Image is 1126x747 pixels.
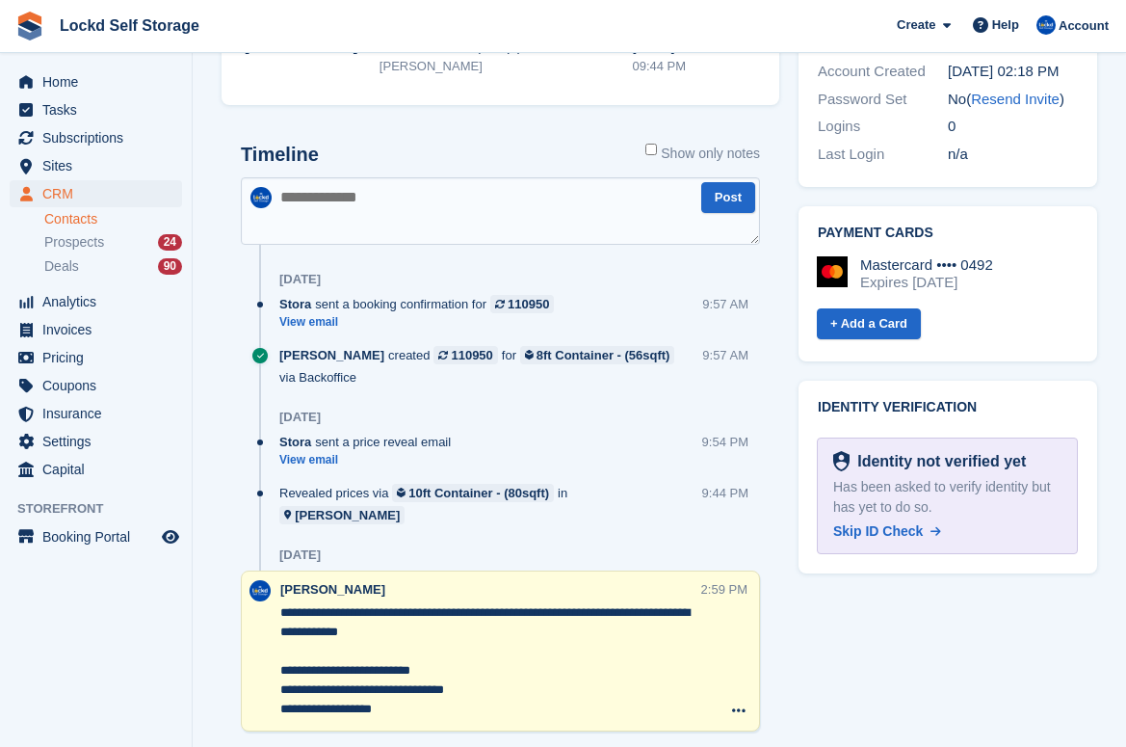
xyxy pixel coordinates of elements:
[701,182,755,214] button: Post
[279,433,311,451] span: Stora
[818,116,948,138] div: Logins
[279,506,405,524] a: [PERSON_NAME]
[10,428,182,455] a: menu
[10,316,182,343] a: menu
[249,580,271,601] img: Jonny Bleach
[818,144,948,166] div: Last Login
[52,10,207,41] a: Lockd Self Storage
[490,295,554,313] a: 110950
[279,295,563,313] div: sent a booking confirmation for
[158,234,182,251] div: 24
[279,452,460,468] a: View email
[279,295,311,313] span: Stora
[10,96,182,123] a: menu
[10,124,182,151] a: menu
[10,152,182,179] a: menu
[44,233,104,252] span: Prospects
[833,451,850,472] img: Identity Verification Ready
[10,180,182,207] a: menu
[632,57,712,76] div: 09:44 PM
[508,295,549,313] div: 110950
[860,274,993,291] div: Expires [DATE]
[992,15,1019,35] span: Help
[279,410,321,425] div: [DATE]
[42,180,158,207] span: CRM
[702,484,748,502] div: 9:44 PM
[44,210,182,228] a: Contacts
[818,61,948,83] div: Account Created
[44,256,182,277] a: Deals 90
[520,346,674,364] a: 8ft Container - (56sqft)
[645,144,760,164] label: Show only notes
[10,288,182,315] a: menu
[701,580,747,599] div: 2:59 PM
[392,484,554,502] a: 10ft Container - (80sqft)
[42,428,158,455] span: Settings
[948,61,1078,83] div: [DATE] 02:18 PM
[702,346,748,364] div: 9:57 AM
[818,226,1078,241] h2: Payment cards
[42,152,158,179] span: Sites
[279,314,563,331] a: View email
[295,506,400,524] div: [PERSON_NAME]
[833,521,941,542] a: Skip ID Check
[279,346,702,387] div: created for via Backoffice
[966,91,1064,107] span: ( )
[42,456,158,483] span: Capital
[159,525,182,548] a: Preview store
[948,116,1078,138] div: 0
[158,258,182,275] div: 90
[971,91,1060,107] a: Resend Invite
[44,257,79,276] span: Deals
[279,272,321,287] div: [DATE]
[948,144,1078,166] div: n/a
[42,372,158,399] span: Coupons
[280,582,385,597] span: [PERSON_NAME]
[433,346,497,364] a: 110950
[10,344,182,371] a: menu
[250,187,272,208] img: Jonny Bleach
[42,124,158,151] span: Subscriptions
[42,68,158,95] span: Home
[537,346,670,364] div: 8ft Container - (56sqft)
[42,288,158,315] span: Analytics
[1059,16,1109,36] span: Account
[42,400,158,427] span: Insurance
[42,316,158,343] span: Invoices
[408,484,549,502] div: 10ft Container - (80sqft)
[17,499,192,519] span: Storefront
[380,57,548,76] div: [PERSON_NAME]
[645,144,657,155] input: Show only notes
[818,89,948,111] div: Password Set
[10,523,182,550] a: menu
[897,15,935,35] span: Create
[279,346,384,364] span: [PERSON_NAME]
[44,232,182,253] a: Prospects 24
[948,89,1078,111] div: No
[817,308,921,340] a: + Add a Card
[10,456,182,483] a: menu
[42,344,158,371] span: Pricing
[279,433,460,451] div: sent a price reveal email
[10,68,182,95] a: menu
[241,144,319,166] h2: Timeline
[279,484,702,524] div: Revealed prices via in
[10,400,182,427] a: menu
[42,523,158,550] span: Booking Portal
[833,523,923,539] span: Skip ID Check
[10,372,182,399] a: menu
[850,450,1026,473] div: Identity not verified yet
[279,547,321,563] div: [DATE]
[1036,15,1056,35] img: Jonny Bleach
[42,96,158,123] span: Tasks
[833,477,1061,518] div: Has been asked to verify identity but has yet to do so.
[451,346,492,364] div: 110950
[817,256,848,287] img: Mastercard Logo
[702,433,748,451] div: 9:54 PM
[15,12,44,40] img: stora-icon-8386f47178a22dfd0bd8f6a31ec36ba5ce8667c1dd55bd0f319d3a0aa187defe.svg
[818,400,1078,415] h2: Identity verification
[702,295,748,313] div: 9:57 AM
[860,256,993,274] div: Mastercard •••• 0492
